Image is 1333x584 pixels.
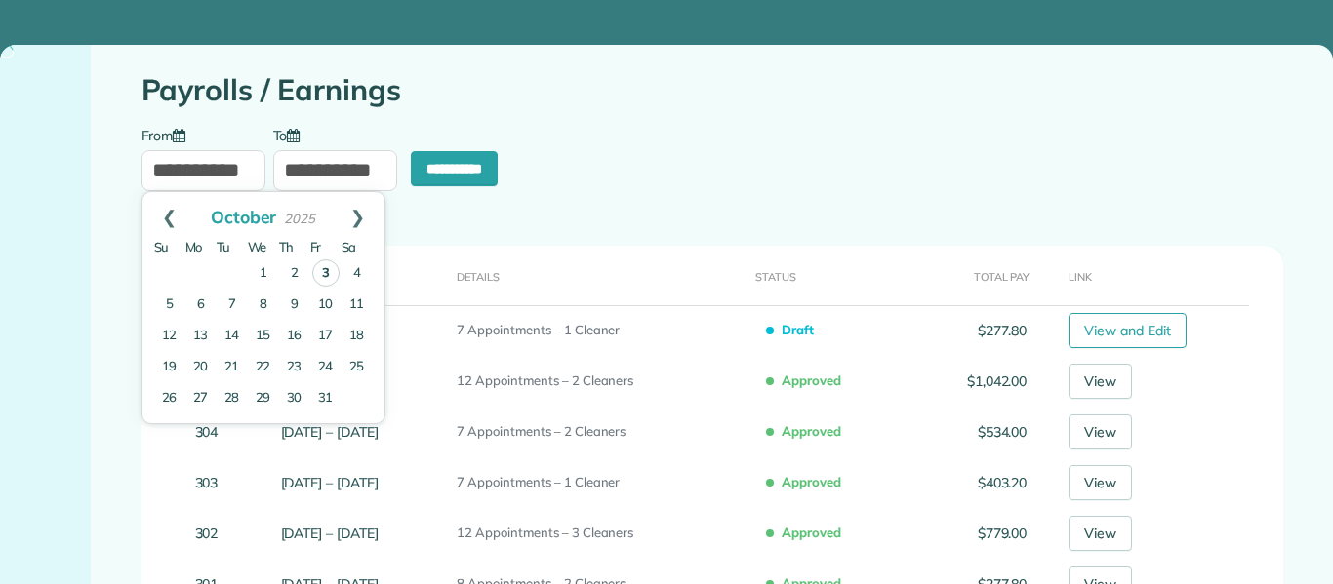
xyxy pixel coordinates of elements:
td: $1,042.00 [917,356,1035,407]
a: View [1069,414,1132,449]
td: 302 [141,508,273,559]
a: 22 [248,352,279,383]
span: Saturday [342,239,357,254]
a: 31 [310,383,342,414]
a: 18 [342,321,373,352]
td: 7 Appointments – 1 Cleaner [449,457,747,508]
span: Approved [770,414,849,448]
a: 5 [154,290,185,321]
a: 21 [217,352,248,383]
a: 14 [217,321,248,352]
a: 12 [154,321,185,352]
td: 303 [141,457,273,508]
span: Thursday [279,239,295,254]
a: 7 [217,290,248,321]
a: 2 [279,258,310,290]
td: 7 Appointments – 2 Cleaners [449,407,747,457]
a: [DATE] – [DATE] [281,525,379,542]
label: From [141,126,196,142]
a: 23 [279,352,310,383]
span: Monday [185,239,203,254]
a: 8 [248,290,279,321]
a: 19 [154,352,185,383]
a: [DATE] – [DATE] [281,474,379,491]
a: 1 [248,258,279,290]
a: 11 [342,290,373,321]
span: 2025 [284,211,315,226]
span: Friday [310,239,322,254]
a: View [1069,364,1132,399]
a: 10 [310,290,342,321]
span: Approved [770,516,849,549]
th: Details [449,246,747,305]
th: Total Pay [917,246,1035,305]
a: 17 [310,321,342,352]
a: 13 [185,321,217,352]
a: 16 [279,321,310,352]
span: Approved [770,465,849,498]
a: 3 [312,259,340,287]
td: $534.00 [917,407,1035,457]
th: Status [747,246,916,305]
a: 4 [342,258,373,290]
td: 7 Appointments – 1 Cleaner [449,305,747,356]
a: 26 [154,383,185,414]
span: Draft [770,313,822,346]
a: View [1069,516,1132,551]
a: Prev [142,192,196,241]
a: 9 [279,290,310,321]
h1: Payrolls / Earnings [141,74,1283,106]
a: 30 [279,383,310,414]
a: Next [331,192,384,241]
a: 29 [248,383,279,414]
td: $277.80 [917,305,1035,356]
a: 28 [217,383,248,414]
a: View [1069,465,1132,500]
a: 15 [248,321,279,352]
span: Wednesday [248,239,267,254]
a: View and Edit [1069,313,1187,348]
span: Sunday [154,239,170,254]
td: 12 Appointments – 2 Cleaners [449,356,747,407]
span: Approved [770,364,849,397]
span: October [211,206,277,227]
td: 304 [141,407,273,457]
td: $403.20 [917,457,1035,508]
span: Tuesday [217,239,231,254]
a: 27 [185,383,217,414]
td: 12 Appointments – 3 Cleaners [449,508,747,559]
a: 20 [185,352,217,383]
label: To [273,126,310,142]
a: 25 [342,352,373,383]
td: $779.00 [917,508,1035,559]
a: [DATE] – [DATE] [281,423,379,441]
a: 6 [185,290,217,321]
a: 24 [310,352,342,383]
th: Link [1034,246,1282,305]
